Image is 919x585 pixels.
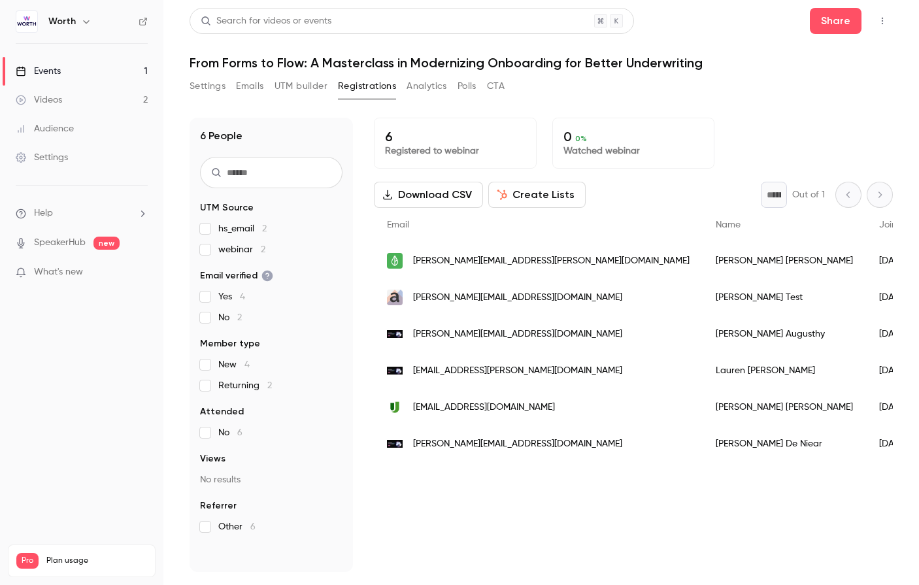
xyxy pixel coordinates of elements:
img: joinworth.com [387,367,403,375]
button: UTM builder [275,76,327,97]
span: UTM Source [200,201,254,214]
a: SpeakerHub [34,236,86,250]
span: Email verified [200,269,273,282]
span: What's new [34,265,83,279]
div: Events [16,65,61,78]
span: Email [387,220,409,229]
p: Registered to webinar [385,144,526,158]
span: Plan usage [46,556,147,566]
span: [EMAIL_ADDRESS][PERSON_NAME][DOMAIN_NAME] [413,364,622,378]
span: No [218,426,242,439]
span: 2 [237,313,242,322]
div: Lauren [PERSON_NAME] [703,352,866,389]
span: 2 [261,245,265,254]
span: 0 % [575,134,587,143]
span: Referrer [200,499,237,512]
img: Worth [16,11,37,32]
h1: From Forms to Flow: A Masterclass in Modernizing Onboarding for Better Underwriting [190,55,893,71]
img: joinworth.com [387,440,403,448]
span: [PERSON_NAME][EMAIL_ADDRESS][DOMAIN_NAME] [413,437,622,451]
span: 2 [267,381,272,390]
button: Registrations [338,76,396,97]
span: Help [34,207,53,220]
span: No [218,311,242,324]
p: Watched webinar [563,144,704,158]
p: No results [200,473,343,486]
span: 6 [237,428,242,437]
p: Out of 1 [792,188,825,201]
span: New [218,358,250,371]
button: Emails [236,76,263,97]
button: Polls [458,76,476,97]
div: Search for videos or events [201,14,331,28]
img: upgrade.com [387,399,403,415]
span: [PERSON_NAME][EMAIL_ADDRESS][DOMAIN_NAME] [413,291,622,305]
span: 6 [250,522,256,531]
span: 4 [244,360,250,369]
h6: Worth [48,15,76,28]
p: 6 [385,129,526,144]
span: 2 [262,224,267,233]
span: Returning [218,379,272,392]
iframe: Noticeable Trigger [132,267,148,278]
button: CTA [487,76,505,97]
li: help-dropdown-opener [16,207,148,220]
div: [PERSON_NAME] [PERSON_NAME] [703,389,866,426]
img: ascenditt.com [387,290,403,305]
img: branchapp.com [387,253,403,269]
div: [PERSON_NAME] [PERSON_NAME] [703,242,866,279]
div: Settings [16,151,68,164]
span: Other [218,520,256,533]
span: 4 [240,292,245,301]
div: [PERSON_NAME] De Niear [703,426,866,462]
span: [PERSON_NAME][EMAIL_ADDRESS][PERSON_NAME][DOMAIN_NAME] [413,254,690,268]
h1: 6 People [200,128,242,144]
span: Views [200,452,226,465]
span: webinar [218,243,265,256]
button: Settings [190,76,226,97]
button: Analytics [407,76,447,97]
button: Share [810,8,861,34]
div: [PERSON_NAME] Test [703,279,866,316]
span: [PERSON_NAME][EMAIL_ADDRESS][DOMAIN_NAME] [413,327,622,341]
span: Yes [218,290,245,303]
div: Audience [16,122,74,135]
span: Pro [16,553,39,569]
span: [EMAIL_ADDRESS][DOMAIN_NAME] [413,401,555,414]
section: facet-groups [200,201,343,533]
span: Name [716,220,741,229]
span: Member type [200,337,260,350]
span: new [93,237,120,250]
span: Attended [200,405,244,418]
div: [PERSON_NAME] Augusthy [703,316,866,352]
p: 0 [563,129,704,144]
button: Create Lists [488,182,586,208]
img: joinworth.com [387,330,403,339]
span: hs_email [218,222,267,235]
div: Videos [16,93,62,107]
button: Download CSV [374,182,483,208]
